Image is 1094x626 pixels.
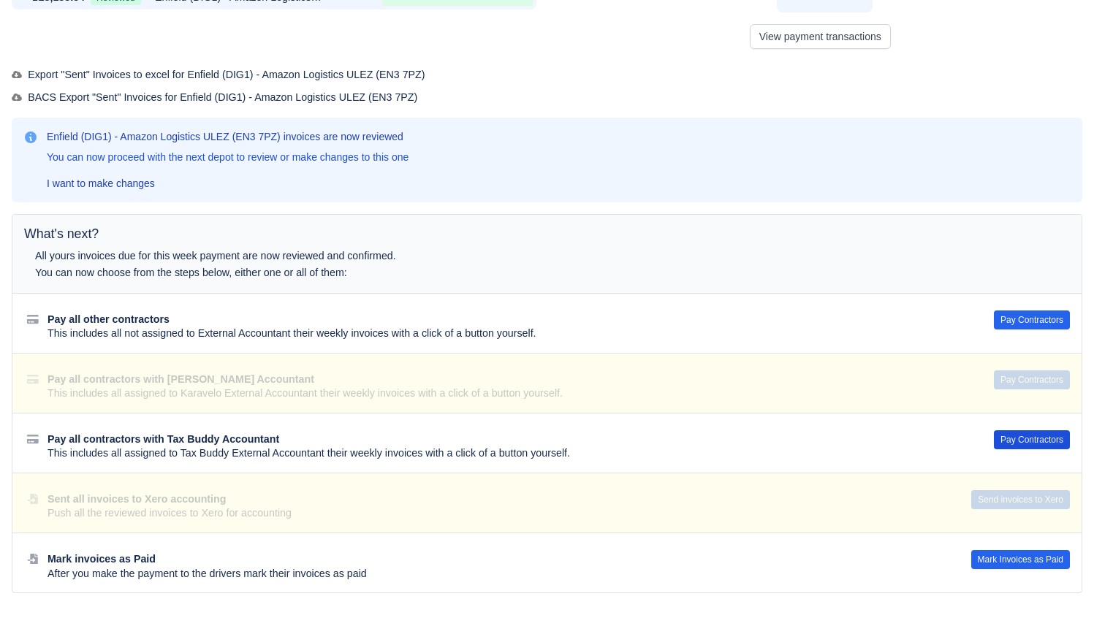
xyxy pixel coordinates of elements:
div: All yours invoices due for this week payment are now reviewed and confirmed. [35,248,797,264]
span: Export "Sent" Invoices to excel for Enfield (DIG1) - Amazon Logistics ULEZ (EN3 7PZ) [12,69,425,80]
div: This includes all assigned to Tax Buddy External Accountant their weekly invoices with a click of... [48,446,959,461]
a: I want to make changes [41,172,161,195]
button: Mark Invoices as Paid [971,550,1070,569]
a: View payment transactions [750,24,891,49]
button: Pay Contractors [994,430,1070,449]
p: You can now proceed with the next depot to review or make changes to this one [47,150,409,164]
div: Pay all contractors with Tax Buddy Accountant [48,432,959,447]
h5: What's next? [24,226,1070,242]
div: After you make the payment to the drivers mark their invoices as paid [48,567,936,581]
div: Pay all other contractors [48,313,959,327]
button: Pay Contractors [994,310,1070,329]
div: This includes all not assigned to External Accountant their weekly invoices with a click of a but... [48,327,959,341]
div: You can now choose from the steps below, either one or all of them: [35,264,797,281]
h3: Enfield (DIG1) - Amazon Logistics ULEZ (EN3 7PZ) invoices are now reviewed [47,129,409,144]
span: BACS Export "Sent" Invoices for Enfield (DIG1) - Amazon Logistics ULEZ (EN3 7PZ) [12,91,417,103]
iframe: Chat Widget [1021,556,1094,626]
div: Mark invoices as Paid [48,552,936,567]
